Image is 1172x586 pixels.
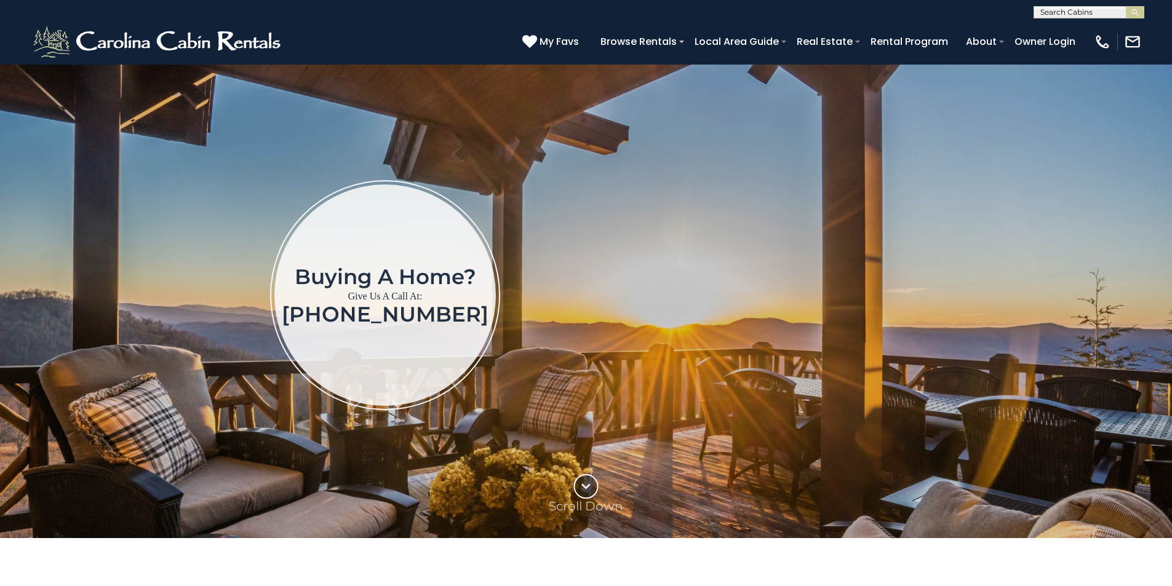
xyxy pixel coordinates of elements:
a: Owner Login [1008,31,1082,52]
img: mail-regular-white.png [1124,33,1141,50]
a: Real Estate [791,31,859,52]
a: My Favs [522,34,582,50]
h1: Buying a home? [282,266,488,288]
a: Browse Rentals [594,31,683,52]
a: Rental Program [864,31,954,52]
a: About [960,31,1003,52]
img: White-1-2.png [31,23,286,60]
p: Give Us A Call At: [282,288,488,305]
span: My Favs [540,34,579,49]
a: [PHONE_NUMBER] [282,301,488,327]
img: phone-regular-white.png [1094,33,1111,50]
iframe: New Contact Form [698,129,1100,461]
p: Scroll Down [549,499,623,513]
a: Local Area Guide [688,31,785,52]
